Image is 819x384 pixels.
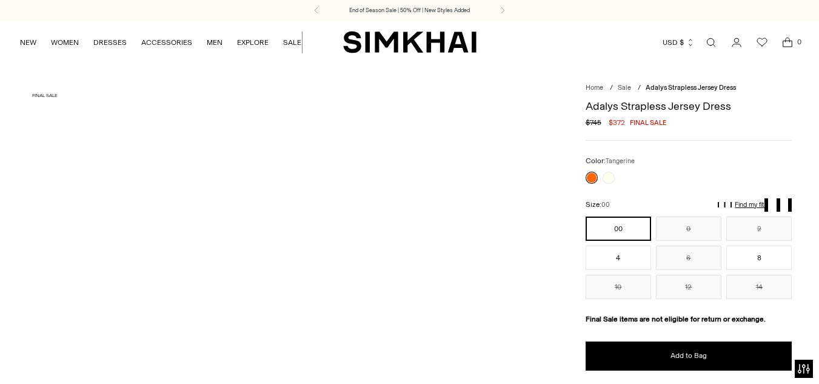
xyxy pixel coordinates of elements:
[609,117,625,128] span: $372
[283,29,301,56] a: SALE
[586,315,766,323] strong: Final Sale items are not eligible for return or exchange.
[656,217,721,241] button: 0
[343,30,476,54] a: SIMKHAI
[586,217,651,241] button: 00
[93,29,127,56] a: DRESSES
[586,84,603,92] a: Home
[750,30,774,55] a: Wishlist
[586,246,651,270] button: 4
[775,30,800,55] a: Open cart modal
[586,342,792,371] button: Add to Bag
[237,29,269,56] a: EXPLORE
[601,201,610,209] span: 00
[724,30,749,55] a: Go to the account page
[656,246,721,270] button: 6
[586,101,792,112] h1: Adalys Strapless Jersey Dress
[794,36,804,47] span: 0
[51,29,79,56] a: WOMEN
[663,29,695,56] button: USD $
[586,117,601,128] s: $745
[670,351,707,361] span: Add to Bag
[726,217,792,241] button: 2
[20,29,36,56] a: NEW
[726,246,792,270] button: 8
[606,157,635,165] span: Tangerine
[586,199,610,211] label: Size:
[638,83,641,93] div: /
[207,29,222,56] a: MEN
[586,83,792,93] nav: breadcrumbs
[586,155,635,167] label: Color:
[656,275,721,299] button: 12
[586,275,651,299] button: 10
[646,84,736,92] span: Adalys Strapless Jersey Dress
[610,83,613,93] div: /
[141,29,192,56] a: ACCESSORIES
[699,30,723,55] a: Open search modal
[726,275,792,299] button: 14
[618,84,631,92] a: Sale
